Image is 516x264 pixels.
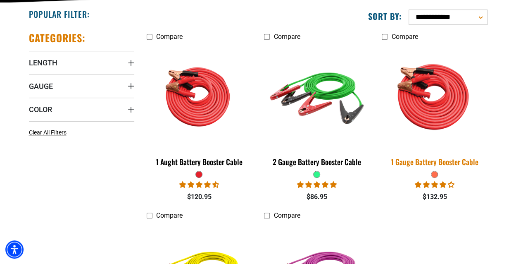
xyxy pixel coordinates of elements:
summary: Length [29,51,134,74]
div: $132.95 [382,192,487,202]
a: green 2 Gauge Battery Booster Cable [264,45,369,170]
h2: Categories: [29,31,86,44]
summary: Gauge [29,74,134,98]
img: features [147,49,251,144]
div: 2 Gauge Battery Booster Cable [264,158,369,166]
span: Gauge [29,82,53,91]
input: hidden-control-element [264,213,270,218]
span: Compare [156,211,183,219]
div: $120.95 [147,192,252,202]
span: Clear All Filters [29,129,67,136]
div: 1 Gauge Battery Booster Cable [382,158,487,166]
div: $86.95 [264,192,369,202]
span: Compare [273,211,300,219]
span: 4.56 stars [179,181,219,189]
img: green [265,49,369,144]
label: Sort by: [368,11,402,22]
span: 5.00 stars [297,181,337,189]
span: Length [29,58,57,67]
a: Clear All Filters [29,128,70,137]
span: Color [29,105,52,114]
div: 1 Aught Battery Booster Cable [147,158,252,166]
span: 4.00 stars [415,181,454,189]
input: hidden-control-element [147,213,152,218]
img: orange [377,43,492,149]
span: Compare [391,33,418,41]
div: Accessibility Menu [5,240,24,259]
a: orange 1 Gauge Battery Booster Cable [382,45,487,170]
span: Compare [273,33,300,41]
h2: Popular Filter: [29,9,90,19]
span: Compare [156,33,183,41]
summary: Color [29,98,134,121]
a: features 1 Aught Battery Booster Cable [147,45,252,170]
